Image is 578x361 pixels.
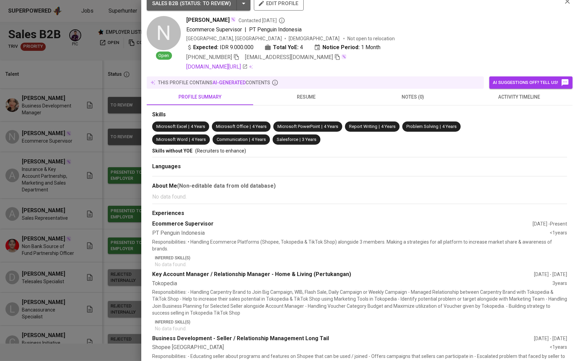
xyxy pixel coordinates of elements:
span: | [189,136,190,143]
div: Experiences [152,210,567,217]
svg: By Batam recruiter [278,17,285,24]
div: [GEOGRAPHIC_DATA], [GEOGRAPHIC_DATA] [186,35,282,42]
span: AI-generated [213,80,246,85]
div: N [147,16,181,50]
span: Communication [217,137,248,142]
span: Skills without YOE [152,148,192,154]
span: | [379,124,380,130]
p: Not open to relocation [347,35,395,42]
span: Salesforce [277,137,298,142]
span: | [300,136,301,143]
div: Business Development - Seller / Relationship Management Long Tail [152,335,534,343]
div: 1 Month [314,43,380,52]
div: <1 years [550,229,567,237]
b: Expected: [193,43,218,52]
span: | [249,136,250,143]
div: Tokopedia [152,280,552,288]
span: PT Penguin Indonesia [249,26,302,33]
span: 4 [300,43,303,52]
div: [DATE] - Present [533,220,567,227]
div: Languages [152,163,567,171]
span: 4 Years [324,124,338,129]
div: Skills [152,111,567,119]
a: edit profile [254,0,304,6]
span: (Recruiters to enhance) [195,148,246,154]
div: PT Penguin Indonesia [152,229,550,237]
a: [DOMAIN_NAME][URL] [186,63,248,71]
span: | [321,124,322,130]
div: Key Account Manager / Relationship Manager - Home & Living (Pertukangan) [152,271,534,278]
span: SALES B2B [152,0,178,6]
span: Microsoft Word [156,137,188,142]
span: Ecommerce Supervisor [186,26,242,33]
img: magic_wand.svg [341,54,347,59]
div: [DATE] - [DATE] [534,335,567,342]
div: 3 years [552,280,567,288]
span: 4 Years [381,124,395,129]
span: profile summary [151,93,249,101]
p: No data found. [155,325,567,332]
span: 3 Years [302,137,316,142]
span: Open [156,53,172,59]
span: | [188,124,189,130]
span: 4 Years [442,124,457,129]
p: Inferred Skill(s) [155,319,567,325]
span: ( STATUS : To Review ) [180,0,231,6]
div: <1 years [550,344,567,351]
div: [DATE] - [DATE] [534,271,567,278]
p: this profile contains contents [158,79,270,86]
p: Responsibilities: - Handling Carpentry Brand to Join Big Campaign, WIB, Flash Sale, Daily Campaig... [152,289,567,316]
span: Report Writing [349,124,377,129]
span: [DEMOGRAPHIC_DATA] [289,35,341,42]
div: Ecommerce Supervisor [152,220,533,228]
span: | [245,26,246,34]
span: 4 Years [191,124,205,129]
b: Total YoE: [273,43,299,52]
span: [PERSON_NAME] [186,16,230,24]
b: (Non-editable data from old database) [177,183,276,189]
p: Inferred Skill(s) [155,255,567,261]
div: About Me [152,182,567,190]
button: AI suggestions off? Tell us! [489,76,573,89]
span: AI suggestions off? Tell us! [493,78,569,87]
p: No data found. [155,261,567,268]
span: [PHONE_NUMBER] [186,54,232,60]
span: Microsoft Office [216,124,248,129]
span: [EMAIL_ADDRESS][DOMAIN_NAME] [245,54,333,60]
span: activity timeline [470,93,568,101]
span: Problem Solving [406,124,438,129]
span: 4 Years [252,124,266,129]
span: | [250,124,251,130]
b: Notice Period: [322,43,360,52]
span: resume [257,93,356,101]
p: Responsibilities: • Handling Ecommerce Platforms (Shopee, Tokopedia & TikTok Shop) alongside 3 me... [152,239,567,252]
span: notes (0) [364,93,462,101]
span: 4 Years [251,137,266,142]
span: 4 Years [191,137,206,142]
p: No data found. [152,193,567,201]
span: Microsoft PowerPoint [277,124,320,129]
span: Microsoft Excel [156,124,187,129]
div: Shopee [GEOGRAPHIC_DATA] [152,344,550,351]
img: magic_wand.svg [230,17,236,22]
div: IDR 9.000.000 [186,43,254,52]
span: Contacted [DATE] [239,17,285,24]
span: | [440,124,441,130]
